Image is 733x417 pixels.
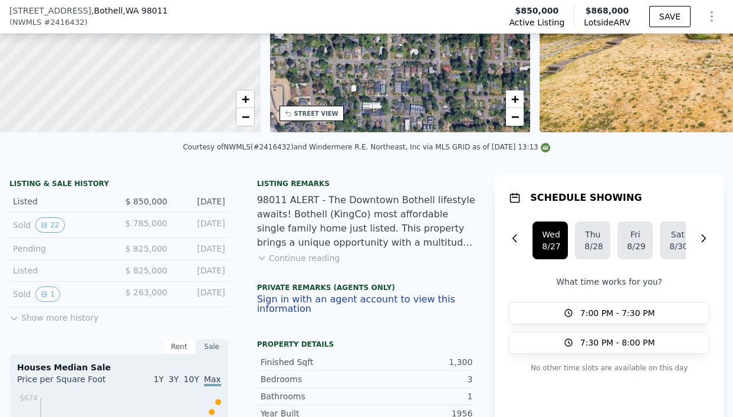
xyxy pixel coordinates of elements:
div: Sale [196,339,229,354]
div: Listed [13,196,110,207]
div: [DATE] [177,243,225,255]
button: SAVE [649,6,691,27]
span: $ 825,000 [125,266,167,275]
span: 7:30 PM - 8:00 PM [580,337,655,348]
span: , Bothell [91,5,168,17]
div: ( ) [9,17,87,28]
button: View historical data [35,217,64,233]
div: Bedrooms [261,373,367,385]
div: Rent [163,339,196,354]
span: + [241,92,249,106]
a: Zoom in [506,90,524,108]
div: Pending [13,243,110,255]
span: $ 850,000 [125,197,167,206]
button: Thu8/28 [575,221,610,259]
div: Finished Sqft [261,356,367,368]
div: [DATE] [177,286,225,302]
div: Fri [627,229,643,240]
span: − [241,109,249,124]
button: Sat8/30 [660,221,695,259]
div: Houses Median Sale [17,361,221,373]
div: 3 [366,373,472,385]
div: Bathrooms [261,390,367,402]
div: 1,300 [366,356,472,368]
span: − [511,109,519,124]
div: Price per Square Foot [17,373,119,392]
span: Max [204,374,221,386]
span: NWMLS [12,17,41,28]
div: 98011 ALERT - The Downtown Bothell lifestyle awaits! Bothell (KingCo) most affordable single fami... [257,193,476,250]
div: Listing remarks [257,179,476,188]
div: 8/29 [627,240,643,252]
a: Zoom out [236,108,254,126]
a: Zoom in [236,90,254,108]
button: 7:30 PM - 8:00 PM [509,331,709,354]
button: 7:00 PM - 7:30 PM [509,302,709,324]
div: [DATE] [177,196,225,207]
div: Wed [542,229,558,240]
button: Show more history [9,307,98,324]
span: # 2416432 [44,17,84,28]
div: 1 [366,390,472,402]
div: Private Remarks (Agents Only) [257,283,476,295]
div: Courtesy of NWMLS (#2416432) and Windermere R.E. Northeast, Inc via MLS GRID as of [DATE] 13:13 [183,143,550,151]
div: Sold [13,217,110,233]
div: Sold [13,286,110,302]
span: $ 263,000 [125,288,167,297]
button: View historical data [35,286,60,302]
button: Fri8/29 [617,221,653,259]
button: Wed8/27 [533,221,568,259]
div: 8/28 [584,240,601,252]
p: What time works for you? [509,276,709,288]
button: Sign in with an agent account to view this information [257,295,476,314]
div: Listed [13,265,110,276]
h1: SCHEDULE SHOWING [530,191,642,205]
span: $868,000 [586,6,629,15]
span: 1Y [153,374,163,384]
span: Active Listing [509,17,564,28]
a: Zoom out [506,108,524,126]
div: [DATE] [177,217,225,233]
span: 7:00 PM - 7:30 PM [580,307,655,319]
span: $ 825,000 [125,244,167,253]
div: [DATE] [177,265,225,276]
button: Show Options [700,5,724,28]
div: LISTING & SALE HISTORY [9,179,229,191]
span: Lotside ARV [584,17,630,28]
span: + [511,92,519,106]
div: Thu [584,229,601,240]
p: No other time slots are available on this day [509,361,709,375]
div: 8/30 [669,240,686,252]
span: [STREET_ADDRESS] [9,5,91,17]
span: $ 785,000 [125,219,167,228]
button: Continue reading [257,252,340,264]
span: , WA 98011 [123,6,167,15]
tspan: $674 [19,394,38,402]
span: 10Y [183,374,199,384]
div: Sat [669,229,686,240]
div: STREET VIEW [294,109,338,118]
div: 8/27 [542,240,558,252]
span: 3Y [169,374,179,384]
span: $850,000 [515,5,559,17]
img: NWMLS Logo [541,143,550,152]
div: Property details [257,340,476,349]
